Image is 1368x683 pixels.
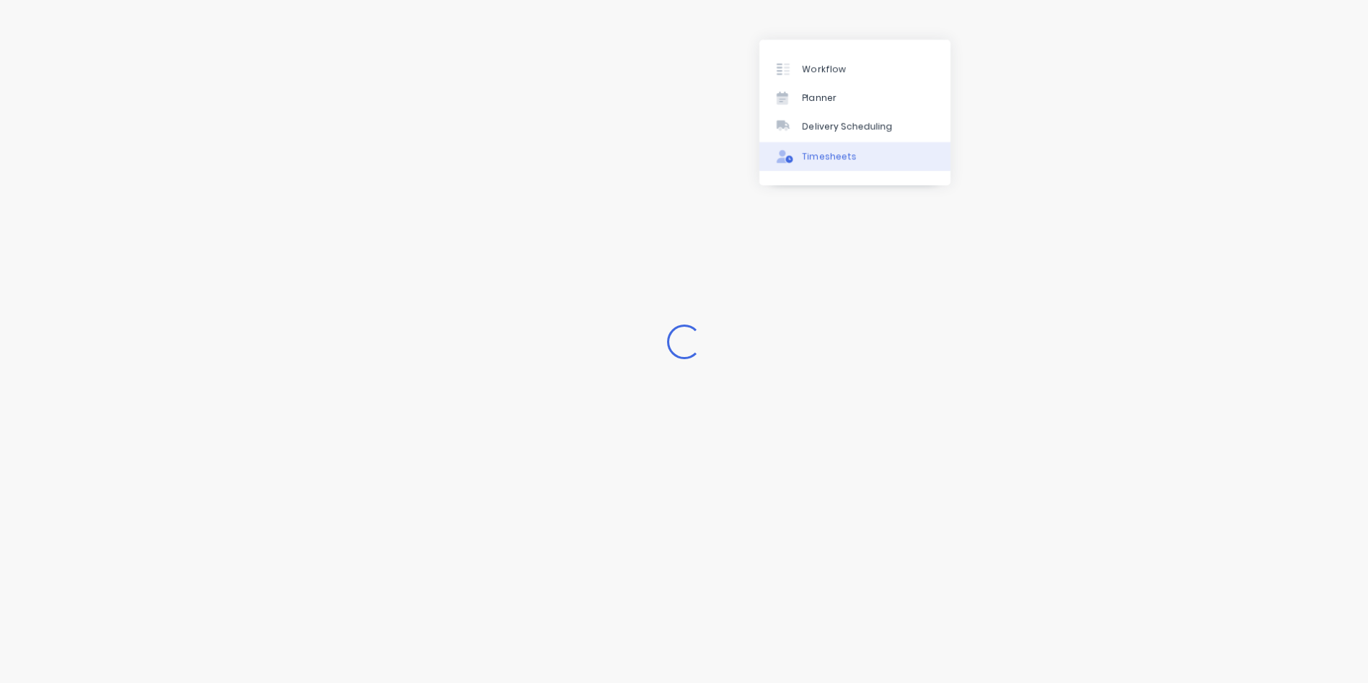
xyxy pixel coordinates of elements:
[803,92,837,105] div: Planner
[803,150,857,163] div: Timesheets
[803,120,893,133] div: Delivery Scheduling
[803,63,846,76] div: Workflow
[759,113,950,141] a: Delivery Scheduling
[759,84,950,113] a: Planner
[759,142,950,171] a: Timesheets
[759,54,950,83] a: Workflow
